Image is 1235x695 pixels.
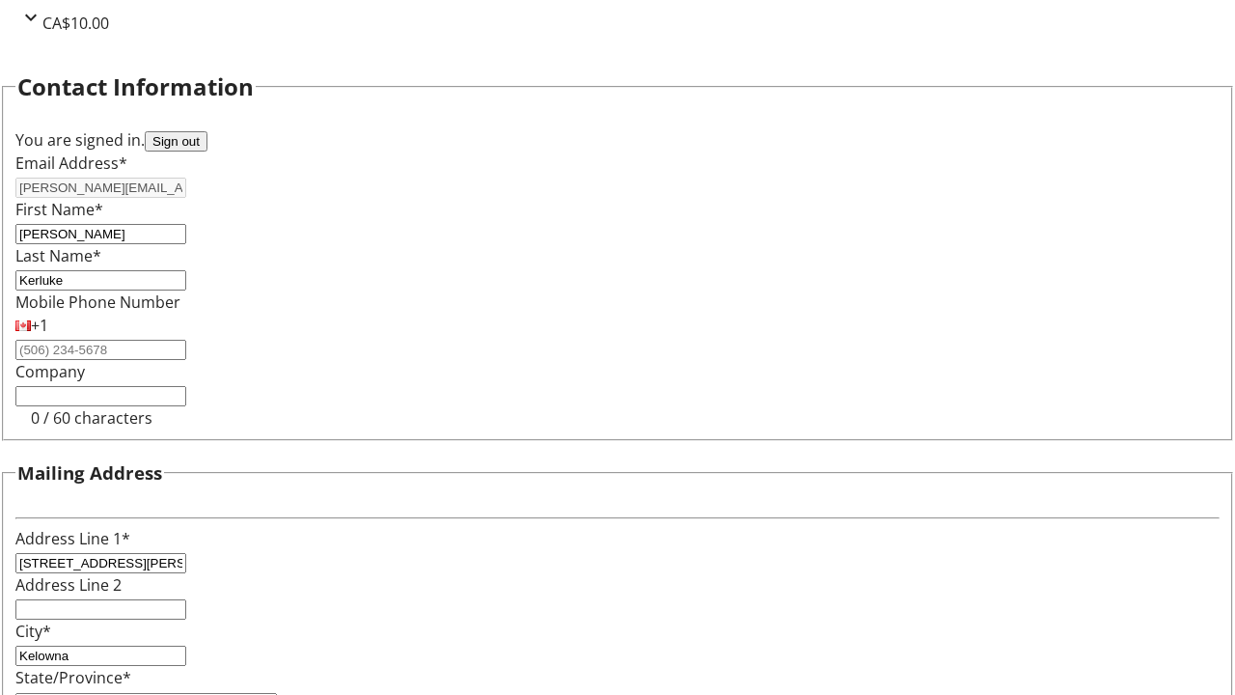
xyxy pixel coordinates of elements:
h3: Mailing Address [17,459,162,486]
label: Company [15,361,85,382]
input: City [15,646,186,666]
label: Mobile Phone Number [15,292,180,313]
input: Address [15,553,186,573]
tr-character-limit: 0 / 60 characters [31,407,152,429]
label: Address Line 1* [15,528,130,549]
label: City* [15,621,51,642]
label: Last Name* [15,245,101,266]
button: Sign out [145,131,207,152]
span: CA$10.00 [42,13,109,34]
input: (506) 234-5678 [15,340,186,360]
label: State/Province* [15,667,131,688]
label: Email Address* [15,153,127,174]
label: Address Line 2 [15,574,122,596]
label: First Name* [15,199,103,220]
h2: Contact Information [17,69,254,104]
div: You are signed in. [15,128,1220,152]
